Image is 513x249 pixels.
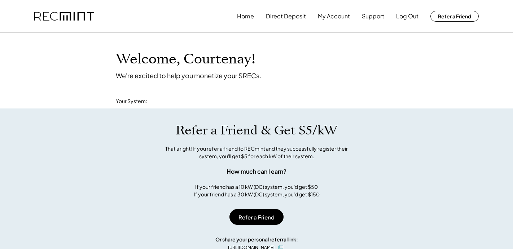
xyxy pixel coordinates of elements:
[229,209,284,225] button: Refer a Friend
[116,98,147,105] div: Your System:
[215,236,298,243] div: Or share your personal referral link:
[430,11,479,22] button: Refer a Friend
[396,9,418,23] button: Log Out
[318,9,350,23] button: My Account
[116,71,261,80] div: We're excited to help you monetize your SRECs.
[116,51,255,68] h1: Welcome, Courtenay!
[157,145,356,160] div: That's right! If you refer a friend to RECmint and they successfully register their system, you'l...
[266,9,306,23] button: Direct Deposit
[227,167,286,176] div: How much can I earn?
[176,123,337,138] h1: Refer a Friend & Get $5/kW
[362,9,384,23] button: Support
[237,9,254,23] button: Home
[194,183,320,198] div: If your friend has a 10 kW (DC) system, you'd get $50 If your friend has a 30 kW (DC) system, you...
[34,12,94,21] img: recmint-logotype%403x.png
